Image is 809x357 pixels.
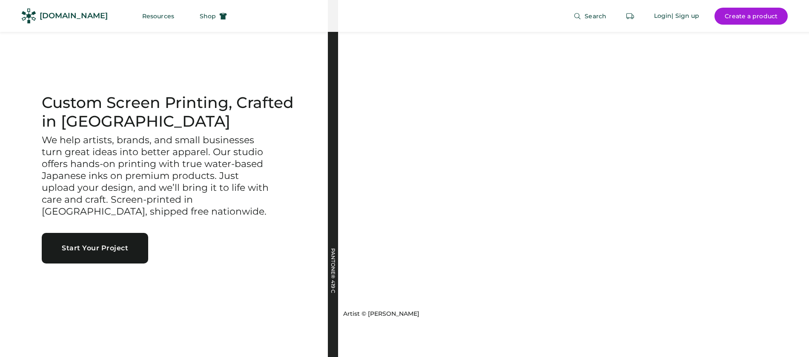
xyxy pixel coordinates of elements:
[200,13,216,19] span: Shop
[622,8,639,25] button: Retrieve an order
[563,8,617,25] button: Search
[585,13,606,19] span: Search
[714,8,788,25] button: Create a product
[42,93,307,131] h1: Custom Screen Printing, Crafted in [GEOGRAPHIC_DATA]
[42,233,148,263] button: Start Your Project
[189,8,237,25] button: Shop
[42,134,272,218] h3: We help artists, brands, and small businesses turn great ideas into better apparel. Our studio of...
[40,11,108,21] div: [DOMAIN_NAME]
[654,12,672,20] div: Login
[343,310,419,318] div: Artist © [PERSON_NAME]
[21,8,36,23] img: Rendered Logo - Screens
[671,12,699,20] div: | Sign up
[330,248,336,333] div: PANTONE® 419 C
[340,306,419,318] a: Artist © [PERSON_NAME]
[132,8,184,25] button: Resources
